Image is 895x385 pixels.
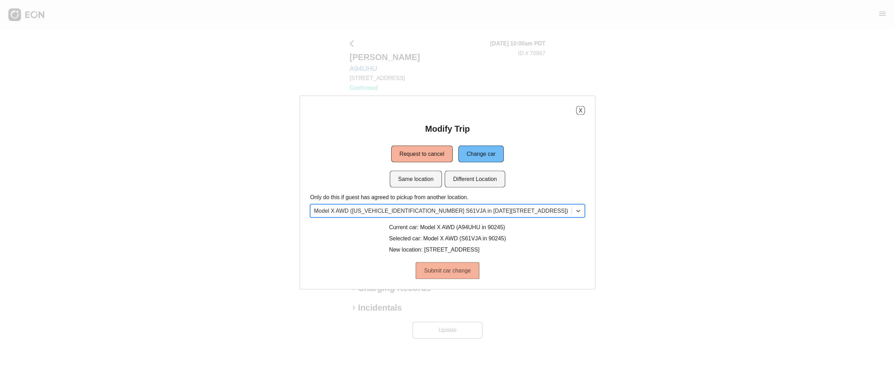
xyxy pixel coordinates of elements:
p: Only do this if guest has agreed to pickup from another location. [310,193,585,202]
button: Request to cancel [391,146,453,162]
p: Selected car: Model X AWD (S61VJA in 90245) [389,234,506,243]
p: Current car: Model X AWD (A94UHU in 90245) [389,223,506,232]
button: X [576,106,585,115]
p: New location: [STREET_ADDRESS] [389,246,506,254]
button: Same location [390,171,442,188]
h2: Modify Trip [425,123,470,135]
button: Submit car change [416,262,479,279]
button: Change car [458,146,504,162]
button: Different Location [445,171,505,188]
